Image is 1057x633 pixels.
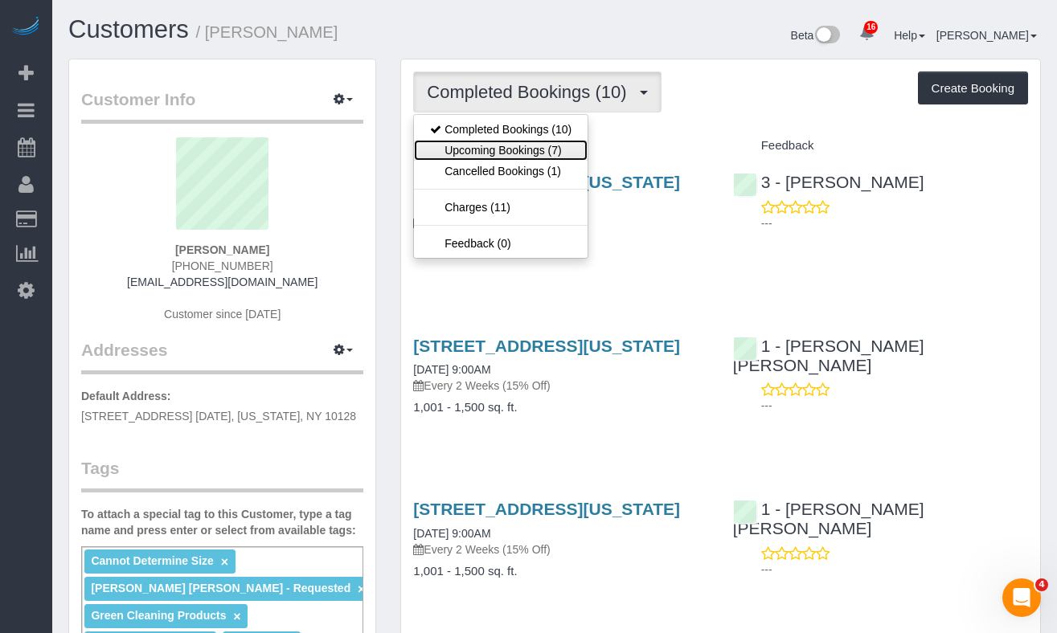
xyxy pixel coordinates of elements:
a: × [221,555,228,569]
span: 16 [864,21,878,34]
legend: Tags [81,456,363,492]
a: 3 - [PERSON_NAME] [733,173,924,191]
a: Customers [68,15,189,43]
a: Beta [791,29,841,42]
a: × [233,610,240,623]
p: --- [761,562,1028,578]
label: To attach a special tag to this Customer, type a tag name and press enter or select from availabl... [81,506,363,538]
img: New interface [813,26,840,47]
a: 1 - [PERSON_NAME] [PERSON_NAME] [733,337,924,374]
a: Feedback (0) [414,233,588,254]
a: [DATE] 9:00AM [413,527,490,540]
h4: 1,001 - 1,500 sq. ft. [413,401,708,415]
a: 1 - [PERSON_NAME] [PERSON_NAME] [733,500,924,537]
a: [PERSON_NAME] [936,29,1037,42]
iframe: Intercom live chat [1002,578,1041,617]
span: [PERSON_NAME] [PERSON_NAME] - Requested [91,582,350,594]
span: [PHONE_NUMBER] [172,259,273,272]
img: Automaid Logo [10,16,42,39]
a: Completed Bookings (10) [414,119,588,140]
a: Charges (11) [414,197,588,218]
a: 16 [851,16,883,51]
a: [DATE] 9:00AM [413,363,490,376]
label: Default Address: [81,388,171,404]
p: Every 2 Weeks (15% Off) [413,378,708,394]
button: Completed Bookings (10) [413,71,661,112]
a: × [358,582,365,596]
button: Create Booking [918,71,1028,105]
h4: Feedback [733,139,1028,153]
a: Cancelled Bookings (1) [414,161,588,182]
a: [STREET_ADDRESS][US_STATE] [413,337,680,355]
legend: Customer Info [81,88,363,124]
span: Completed Bookings (10) [427,82,634,102]
a: [EMAIL_ADDRESS][DOMAIN_NAME] [127,276,318,288]
span: Green Cleaning Products [91,609,226,622]
small: / [PERSON_NAME] [196,23,338,41]
h4: 1,001 - 1,500 sq. ft. [413,565,708,578]
p: --- [761,398,1028,414]
span: Customer since [DATE] [164,308,281,321]
strong: [PERSON_NAME] [175,243,269,256]
span: 4 [1035,578,1048,591]
a: [STREET_ADDRESS][US_STATE] [413,500,680,518]
a: Help [894,29,925,42]
span: [STREET_ADDRESS] [DATE], [US_STATE], NY 10128 [81,410,356,423]
p: Every 2 Weeks (15% Off) [413,541,708,557]
a: Upcoming Bookings (7) [414,140,588,161]
span: Cannot Determine Size [91,554,213,567]
p: --- [761,215,1028,231]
